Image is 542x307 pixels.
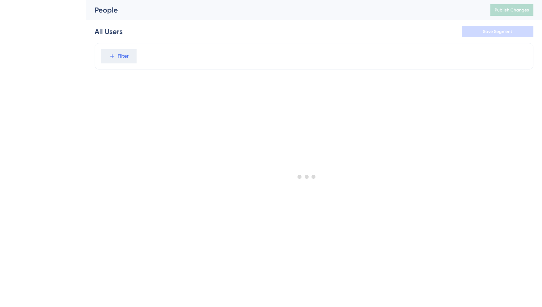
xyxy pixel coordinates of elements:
div: People [95,5,472,15]
span: Save Segment [483,29,512,34]
span: Publish Changes [495,7,529,13]
button: Save Segment [462,26,533,37]
button: Publish Changes [490,4,533,16]
div: All Users [95,27,123,37]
